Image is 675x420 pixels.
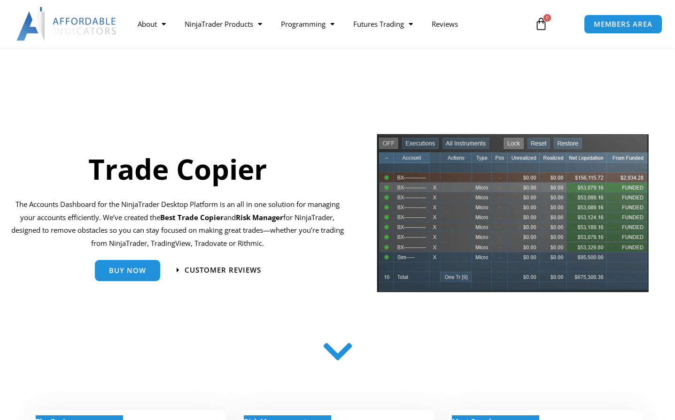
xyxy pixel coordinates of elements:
[160,213,224,222] b: Best Trade Copier
[185,267,261,274] span: Customer Reviews
[175,13,272,35] a: NinjaTrader Products
[7,198,348,250] p: The Accounts Dashboard for the NinjaTrader Desktop Platform is an all in one solution for managin...
[16,7,117,41] img: LogoAI | Affordable Indicators – NinjaTrader
[7,149,348,189] h1: Trade Copier
[177,267,261,274] a: Customer Reviews
[272,13,344,35] a: Programming
[584,15,662,34] a: MEMBERS AREA
[109,267,146,274] span: Buy Now
[594,21,652,28] span: MEMBERS AREA
[376,133,650,300] img: tradecopier | Affordable Indicators – NinjaTrader
[543,14,551,22] span: 0
[128,13,175,35] a: About
[344,13,422,35] a: Futures Trading
[236,213,283,222] strong: Risk Manager
[95,260,160,281] a: Buy Now
[128,13,527,35] nav: Menu
[422,13,467,35] a: Reviews
[520,10,562,38] a: 0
